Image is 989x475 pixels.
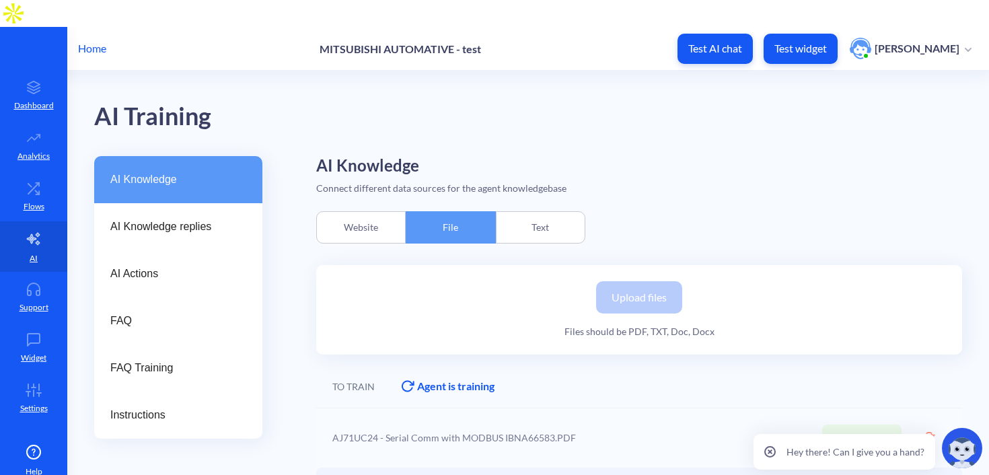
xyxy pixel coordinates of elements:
a: AI Knowledge replies [94,203,262,250]
a: FAQ [94,297,262,344]
span: AI Knowledge [110,172,235,188]
div: Website [316,211,406,244]
p: Test widget [774,42,827,55]
div: Connect different data sources for the agent knowledgebase [316,181,962,195]
a: AI Knowledge [94,156,262,203]
span: AI Knowledge replies [110,219,235,235]
button: user photo[PERSON_NAME] [843,36,978,61]
a: FAQ Training [94,344,262,392]
p: MITSUBISHI AUTOMATIVE - test [320,42,481,55]
p: Flows [24,200,44,213]
p: Analytics [17,150,50,162]
span: FAQ [110,313,235,329]
div: File [406,211,495,244]
h2: AI Knowledge [316,156,962,176]
div: Agent is training [417,378,494,394]
p: AI [30,252,38,264]
p: Test AI chat [688,42,742,55]
div: Files should be PDF, TXT, Doc, Docx [564,324,715,338]
button: Test widget [764,34,838,64]
p: Hey there! Can I give you a hand? [786,445,924,459]
a: AI Actions [94,250,262,297]
img: copilot-icon.svg [942,428,982,468]
span: FAQ Training [110,360,235,376]
p: Support [20,301,48,314]
img: user photo [850,38,871,59]
span: AI Actions [110,266,235,282]
span: Instructions [110,407,235,423]
label: Upload files [596,281,682,314]
div: Text [496,211,585,244]
p: Dashboard [14,100,54,112]
div: AI Training [94,98,211,136]
a: Instructions [94,392,262,439]
p: Home [78,40,106,57]
div: TO TRAIN [332,379,375,394]
button: Test AI chat [677,34,753,64]
p: [PERSON_NAME] [875,41,959,56]
p: Widget [21,352,46,364]
p: Settings [20,402,48,414]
